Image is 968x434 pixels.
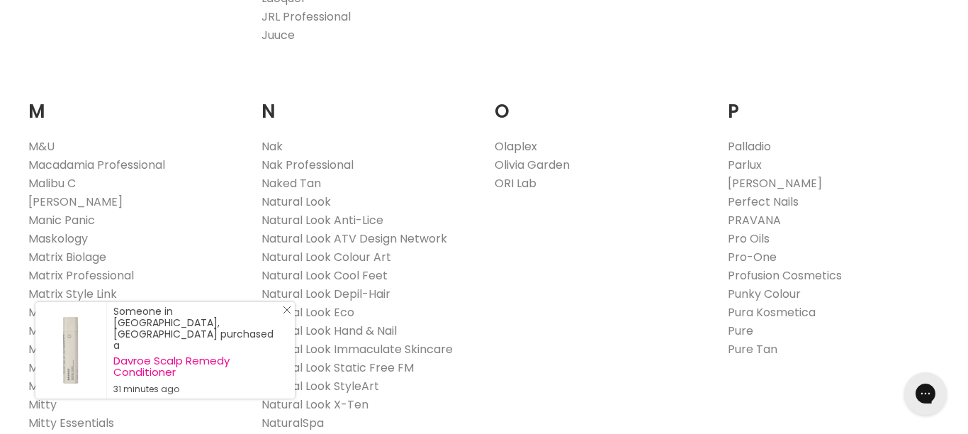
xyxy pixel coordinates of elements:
a: Close Notification [277,306,291,320]
a: Natural Look Cool Feet [261,267,388,284]
div: Someone in [GEOGRAPHIC_DATA], [GEOGRAPHIC_DATA] purchased a [113,306,281,395]
a: NaturalSpa [261,415,324,431]
a: JRL Professional [261,9,351,25]
a: Profusion Cosmetics [728,267,842,284]
a: M&U [28,138,55,155]
a: Visit product page [35,302,106,399]
a: Matrix Style Link [28,286,117,302]
a: Matrix Biolage [28,249,106,265]
a: Olaplex [495,138,537,155]
a: Natural Look [261,194,331,210]
a: [PERSON_NAME] [28,194,123,210]
a: Olivia Garden [495,157,570,173]
a: Natural Look StyleArt [261,378,379,394]
small: 31 minutes ago [113,384,281,395]
a: Natural Look Static Free FM [261,360,414,376]
a: Natural Look Immaculate Skincare [261,341,453,357]
a: Juuce [261,27,295,43]
a: Punky Colour [728,286,801,302]
a: Davroe Scalp Remedy Conditioner [113,355,281,378]
a: Pure Tan [728,341,777,357]
a: Manic Panic [28,212,95,228]
a: Pura Kosmetica [728,304,816,321]
h2: N [261,79,473,126]
a: Natural Look X-Ten [261,396,368,413]
a: Natural Look Eco [261,304,354,321]
iframe: Gorgias live chat messenger [897,367,954,420]
a: Maskology [28,230,88,247]
h2: O [495,79,707,126]
a: MineTan [28,360,76,376]
a: Mermade Hair [28,341,108,357]
a: Mayamy [28,323,77,339]
a: Natural Look Anti-Lice [261,212,383,228]
a: Matrix Total Results [28,304,137,321]
svg: Close Icon [283,306,291,314]
a: Natural Look Depil-Hair [261,286,390,302]
a: Mitty [28,396,57,413]
a: Palladio [728,138,771,155]
a: Macadamia Professional [28,157,165,173]
a: Natural Look Colour Art [261,249,391,265]
a: Natural Look Hand & Nail [261,323,397,339]
a: PRAVANA [728,212,781,228]
a: Miscellaneous [28,378,106,394]
a: Pro Oils [728,230,770,247]
a: Mitty Essentials [28,415,114,431]
a: Natural Look ATV Design Network [261,230,447,247]
a: Pro-One [728,249,777,265]
a: Perfect Nails [728,194,799,210]
a: ORI Lab [495,175,536,191]
a: Malibu C [28,175,76,191]
a: Nak Professional [261,157,354,173]
h2: M [28,79,240,126]
a: [PERSON_NAME] [728,175,822,191]
h2: P [728,79,940,126]
a: Pure [728,323,753,339]
a: Naked Tan [261,175,321,191]
a: Nak [261,138,283,155]
a: Parlux [728,157,762,173]
a: Matrix Professional [28,267,134,284]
